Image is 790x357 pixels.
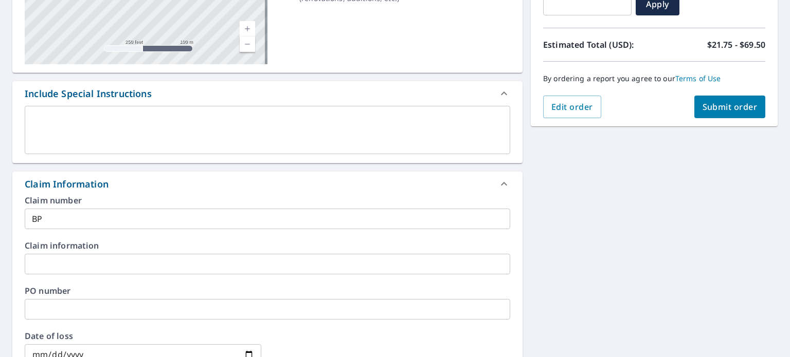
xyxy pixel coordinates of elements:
a: Current Level 17, Zoom In [240,21,255,36]
button: Submit order [694,96,766,118]
button: Edit order [543,96,601,118]
a: Current Level 17, Zoom Out [240,36,255,52]
label: Claim information [25,241,510,250]
a: Terms of Use [675,73,721,83]
div: Include Special Instructions [25,87,152,101]
label: Date of loss [25,332,261,340]
div: Include Special Instructions [12,81,523,106]
div: Claim Information [25,177,109,191]
label: Claim number [25,196,510,204]
p: $21.75 - $69.50 [707,39,765,51]
div: Claim Information [12,172,523,196]
span: Submit order [703,101,758,112]
p: By ordering a report you agree to our [543,74,765,83]
label: PO number [25,287,510,295]
p: Estimated Total (USD): [543,39,654,51]
span: Edit order [551,101,593,112]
